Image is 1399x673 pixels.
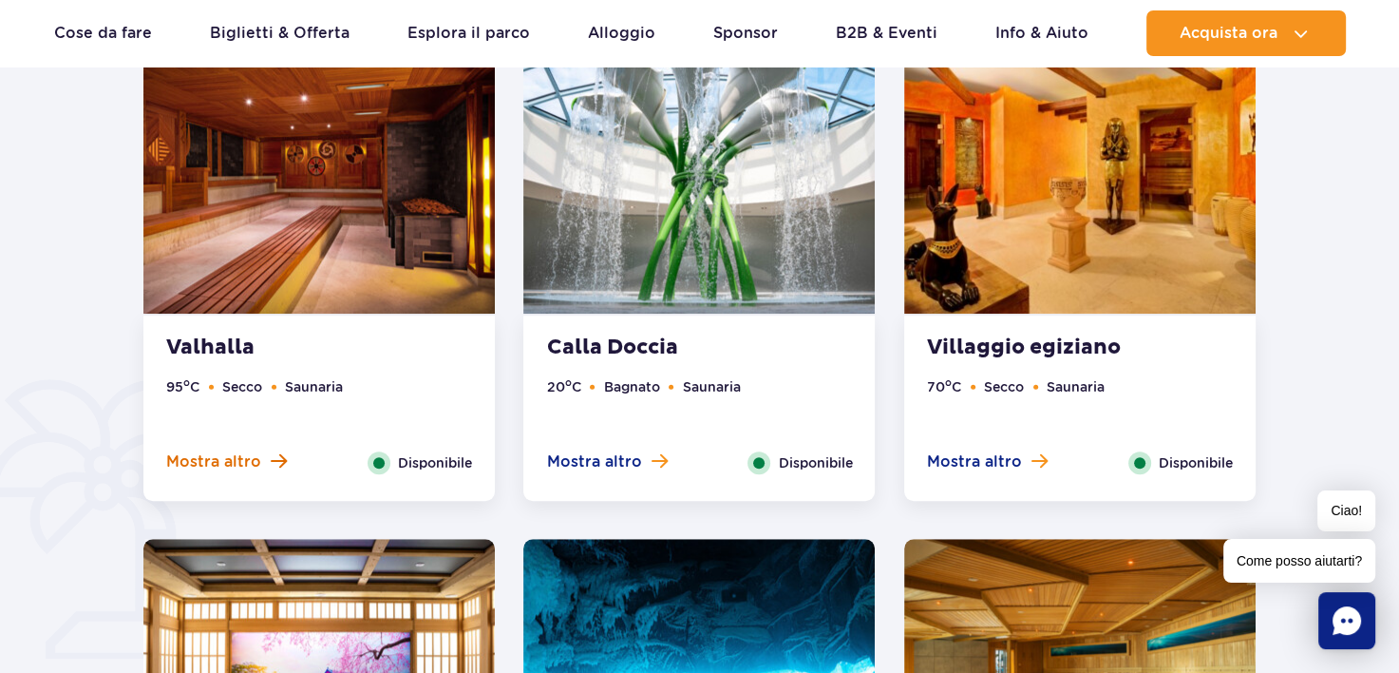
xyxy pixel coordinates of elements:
[166,379,183,394] font: 95
[1318,592,1375,649] div: Chiacchierare
[1317,490,1375,531] span: Ciao!
[546,452,667,472] button: Mostra altro
[398,452,472,473] span: Disponibile
[166,335,396,361] strong: Valhalla
[571,379,580,394] font: C
[546,452,641,472] span: Mostra altro
[166,452,287,472] button: Mostra altro
[927,335,1157,361] strong: Villaggio egiziano
[927,379,945,394] font: 70
[927,452,1048,472] button: Mostra altro
[523,16,875,314] img: Prysznic Calla
[1223,539,1375,583] span: Come posso aiutarti?
[588,10,655,56] a: Alloggio
[564,376,571,389] sup: o
[546,335,776,361] strong: Calla Doccia
[1146,10,1346,56] button: Acquista ora
[945,376,952,389] sup: o
[904,16,1256,314] img: Wioska Egipska
[682,376,740,397] li: Saunaria
[285,376,343,397] li: Saunaria
[995,10,1088,56] a: Info & Aiuto
[222,376,262,397] li: Secco
[546,379,564,394] font: 20
[1047,376,1105,397] li: Saunaria
[210,10,350,56] a: Biglietti & Offerta
[984,376,1024,397] li: Secco
[183,376,190,389] sup: o
[1159,452,1233,473] span: Disponibile
[713,10,778,56] a: Sponsor
[952,379,961,394] font: C
[54,10,152,56] a: Cose da fare
[407,10,530,56] a: Esplora il parco
[143,16,495,314] img: Valhalla
[778,452,852,473] span: Disponibile
[166,452,261,472] span: Mostra altro
[603,376,659,397] li: Bagnato
[190,379,199,394] font: C
[927,452,1022,472] span: Mostra altro
[1180,25,1277,42] span: Acquista ora
[836,10,937,56] a: B2B & Eventi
